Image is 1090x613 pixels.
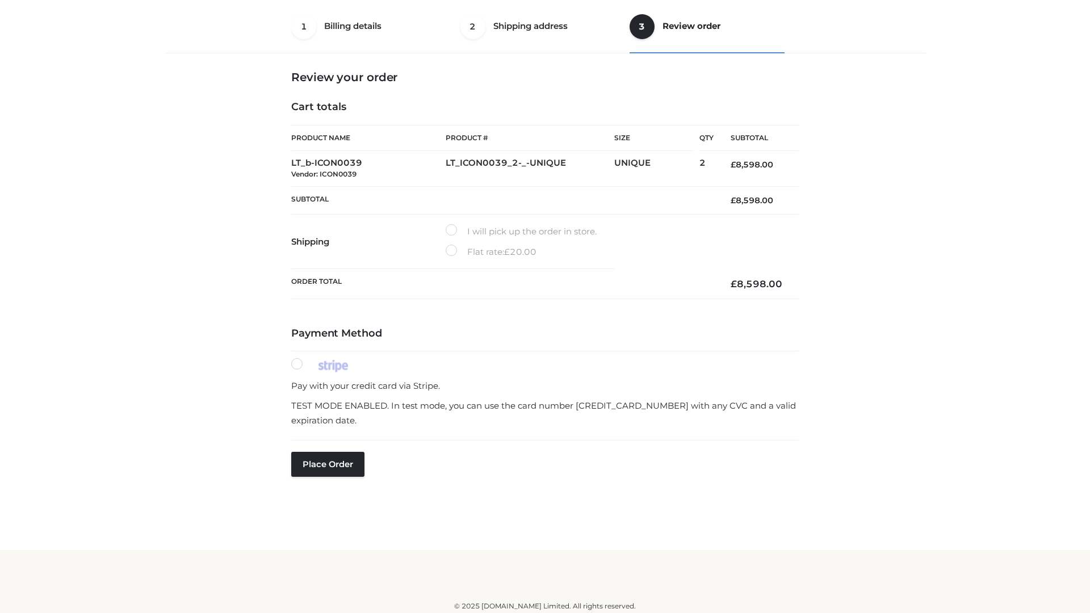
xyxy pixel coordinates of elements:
[446,224,597,239] label: I will pick up the order in store.
[446,125,614,151] th: Product #
[614,151,699,187] td: UNIQUE
[504,246,510,257] span: £
[731,195,773,205] bdi: 8,598.00
[731,159,773,170] bdi: 8,598.00
[291,379,799,393] p: Pay with your credit card via Stripe.
[699,151,714,187] td: 2
[731,195,736,205] span: £
[446,245,536,259] label: Flat rate:
[446,151,614,187] td: LT_ICON0039_2-_-UNIQUE
[291,170,357,178] small: Vendor: ICON0039
[169,601,921,612] div: © 2025 [DOMAIN_NAME] Limited. All rights reserved.
[291,398,799,427] p: TEST MODE ENABLED. In test mode, you can use the card number [CREDIT_CARD_NUMBER] with any CVC an...
[731,278,782,289] bdi: 8,598.00
[699,125,714,151] th: Qty
[714,125,799,151] th: Subtotal
[291,70,799,84] h3: Review your order
[504,246,536,257] bdi: 20.00
[291,125,446,151] th: Product Name
[291,215,446,269] th: Shipping
[614,125,694,151] th: Size
[291,151,446,187] td: LT_b-ICON0039
[291,186,714,214] th: Subtotal
[291,328,799,340] h4: Payment Method
[731,159,736,170] span: £
[731,278,737,289] span: £
[291,101,799,114] h4: Cart totals
[291,452,364,477] button: Place order
[291,269,714,299] th: Order Total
